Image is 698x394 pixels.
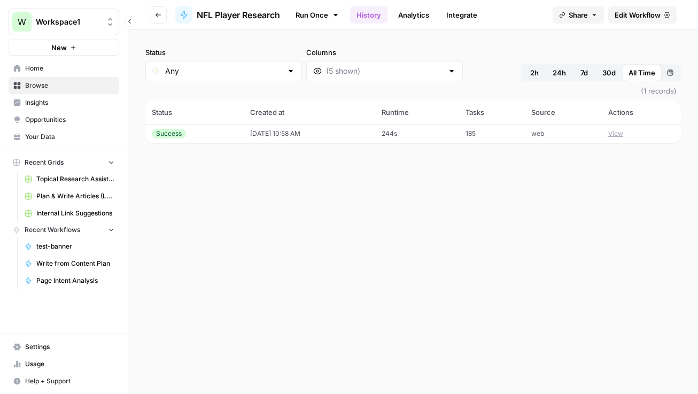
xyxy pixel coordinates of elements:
input: (5 shown) [326,66,443,76]
span: Usage [25,359,114,369]
a: Internal Link Suggestions [20,205,119,222]
span: NFL Player Research [197,9,280,21]
button: Recent Grids [9,154,119,171]
th: Runtime [375,101,459,124]
label: Columns [306,47,463,58]
span: test-banner [36,242,114,251]
a: Insights [9,94,119,111]
button: Recent Workflows [9,222,119,238]
a: Run Once [289,6,346,24]
a: Browse [9,77,119,94]
a: Your Data [9,128,119,145]
span: W [18,16,26,28]
span: 24h [553,67,566,78]
th: Created at [244,101,375,124]
button: New [9,40,119,56]
span: Topical Research Assistant [36,174,114,184]
span: 7d [580,67,588,78]
span: Browse [25,81,114,90]
a: Topical Research Assistant [20,171,119,188]
a: Page Intent Analysis [20,272,119,289]
span: Your Data [25,132,114,142]
span: Recent Workflows [25,225,80,235]
span: Help + Support [25,376,114,386]
span: 2h [530,67,539,78]
td: [DATE] 10:58 AM [244,124,375,143]
input: Any [165,66,282,76]
span: Home [25,64,114,73]
span: Write from Content Plan [36,259,114,268]
span: New [51,42,67,53]
a: Opportunities [9,111,119,128]
a: test-banner [20,238,119,255]
a: Plan & Write Articles (LUSPS) [20,188,119,205]
button: Help + Support [9,373,119,390]
a: Edit Workflow [608,6,677,24]
span: Share [569,10,588,20]
th: Status [145,101,244,124]
button: View [608,129,623,138]
span: All Time [629,67,655,78]
td: 244s [375,124,459,143]
a: Write from Content Plan [20,255,119,272]
td: 185 [459,124,525,143]
button: Share [553,6,604,24]
span: Edit Workflow [615,10,661,20]
span: Plan & Write Articles (LUSPS) [36,191,114,201]
a: NFL Player Research [175,6,280,24]
span: Page Intent Analysis [36,276,114,285]
span: Workspace1 [36,17,100,27]
span: Recent Grids [25,158,64,167]
span: Opportunities [25,115,114,125]
button: 7d [572,64,596,81]
a: Home [9,60,119,77]
a: Analytics [392,6,436,24]
a: History [350,6,387,24]
span: 30d [602,67,616,78]
span: Insights [25,98,114,107]
span: Settings [25,342,114,352]
label: Status [145,47,302,58]
td: web [525,124,602,143]
button: 2h [523,64,546,81]
span: Internal Link Suggestions [36,208,114,218]
div: Success [152,129,186,138]
a: Integrate [440,6,484,24]
a: Settings [9,338,119,356]
button: 24h [546,64,572,81]
span: (1 records) [145,81,681,101]
th: Tasks [459,101,525,124]
button: Workspace: Workspace1 [9,9,119,35]
th: Source [525,101,602,124]
th: Actions [602,101,681,124]
a: Usage [9,356,119,373]
button: 30d [596,64,622,81]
